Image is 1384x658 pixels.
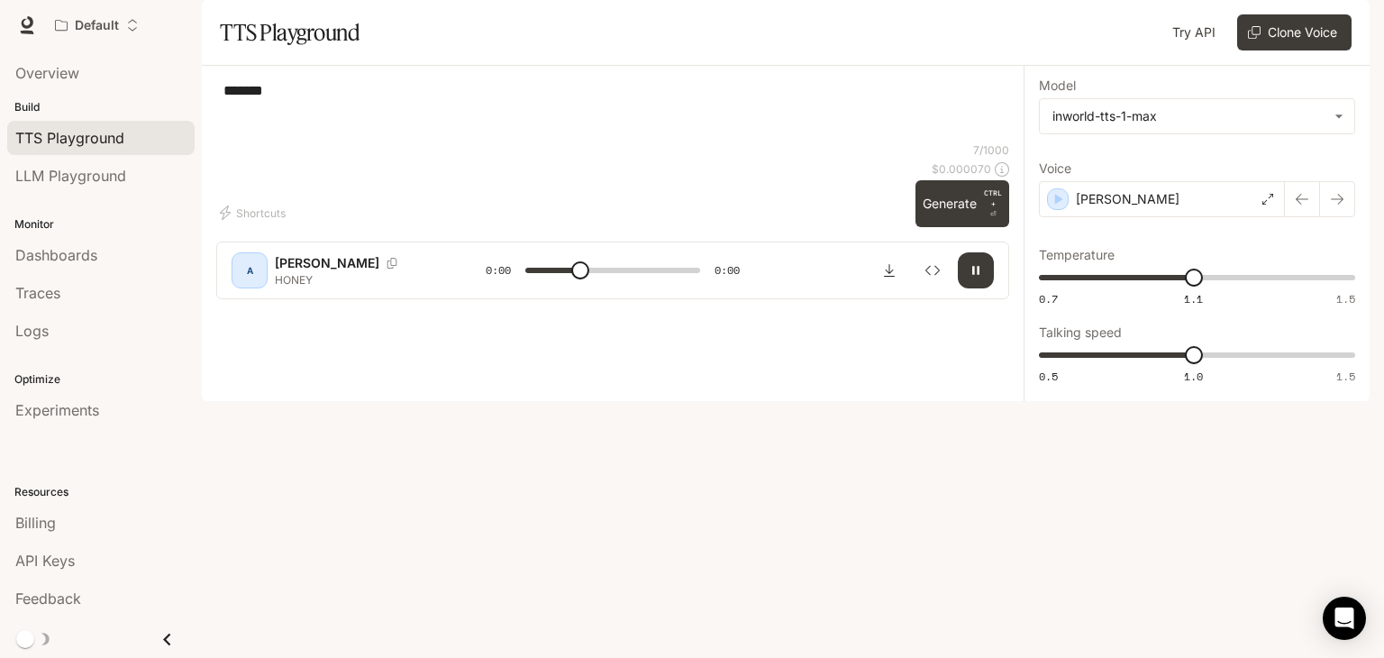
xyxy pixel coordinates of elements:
[1184,369,1203,384] span: 1.0
[1039,326,1122,339] p: Talking speed
[275,254,379,272] p: [PERSON_NAME]
[1040,99,1354,133] div: inworld-tts-1-max
[1336,291,1355,306] span: 1.5
[1184,291,1203,306] span: 1.1
[1039,162,1071,175] p: Voice
[216,198,293,227] button: Shortcuts
[220,14,360,50] h1: TTS Playground
[1336,369,1355,384] span: 1.5
[486,261,511,279] span: 0:00
[984,187,1002,209] p: CTRL +
[915,180,1009,227] button: GenerateCTRL +⏎
[1039,369,1058,384] span: 0.5
[871,252,907,288] button: Download audio
[915,252,951,288] button: Inspect
[984,187,1002,220] p: ⏎
[1039,79,1076,92] p: Model
[1076,190,1179,208] p: [PERSON_NAME]
[1323,597,1366,640] div: Open Intercom Messenger
[1165,14,1223,50] a: Try API
[379,258,405,269] button: Copy Voice ID
[1237,14,1352,50] button: Clone Voice
[973,142,1009,158] p: 7 / 1000
[47,7,147,43] button: Open workspace menu
[275,272,442,288] p: HONEY
[1039,249,1115,261] p: Temperature
[1052,107,1325,125] div: inworld-tts-1-max
[75,18,119,33] p: Default
[1039,291,1058,306] span: 0.7
[932,161,991,177] p: $ 0.000070
[715,261,740,279] span: 0:00
[235,256,264,285] div: A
